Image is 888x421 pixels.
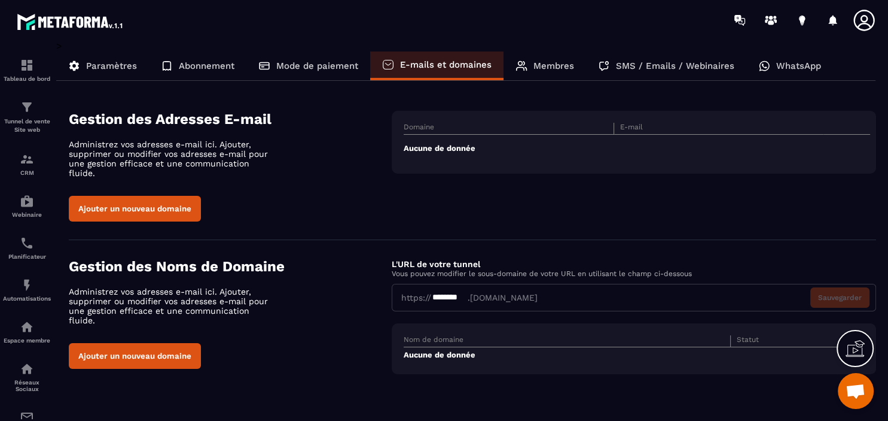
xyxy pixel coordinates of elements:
a: automationsautomationsAutomatisations [3,269,51,311]
td: Aucune de donnée [404,347,870,363]
p: Espace membre [3,337,51,344]
p: Mode de paiement [276,60,358,71]
a: automationsautomationsWebinaire [3,185,51,227]
p: Planificateur [3,253,51,260]
p: WhatsApp [776,60,821,71]
a: formationformationTunnel de vente Site web [3,91,51,143]
p: Membres [533,60,574,71]
img: formation [20,58,34,72]
p: Tableau de bord [3,75,51,82]
img: formation [20,152,34,166]
a: formationformationCRM [3,143,51,185]
a: Ouvrir le chat [838,373,874,409]
p: Réseaux Sociaux [3,379,51,392]
img: formation [20,100,34,114]
button: Ajouter un nouveau domaine [69,196,201,222]
p: E-mails et domaines [400,59,492,70]
th: Nom de domaine [404,335,730,347]
th: Domaine [404,123,614,135]
p: Administrez vos adresses e-mail ici. Ajouter, supprimer ou modifier vos adresses e-mail pour une ... [69,140,278,178]
button: Ajouter un nouveau domaine [69,343,201,369]
a: automationsautomationsEspace membre [3,311,51,353]
p: SMS / Emails / Webinaires [616,60,734,71]
p: Webinaire [3,211,51,218]
img: automations [20,278,34,292]
img: automations [20,320,34,334]
p: Abonnement [179,60,234,71]
label: L'URL de votre tunnel [392,259,480,269]
p: Paramètres [86,60,137,71]
p: Vous pouvez modifier le sous-domaine de votre URL en utilisant le champ ci-dessous [392,269,876,278]
div: > [56,40,876,392]
a: social-networksocial-networkRéseaux Sociaux [3,353,51,401]
a: schedulerschedulerPlanificateur [3,227,51,269]
h4: Gestion des Noms de Domaine [69,258,392,275]
h4: Gestion des Adresses E-mail [69,111,392,128]
img: social-network [20,362,34,376]
th: Statut [730,335,847,347]
img: automations [20,194,34,208]
a: formationformationTableau de bord [3,49,51,91]
td: Aucune de donnée [404,135,870,162]
p: Automatisations [3,295,51,302]
p: Administrez vos adresses e-mail ici. Ajouter, supprimer ou modifier vos adresses e-mail pour une ... [69,287,278,325]
th: E-mail [614,123,823,135]
img: logo [17,11,124,32]
p: Tunnel de vente Site web [3,117,51,134]
p: CRM [3,169,51,176]
img: scheduler [20,236,34,250]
